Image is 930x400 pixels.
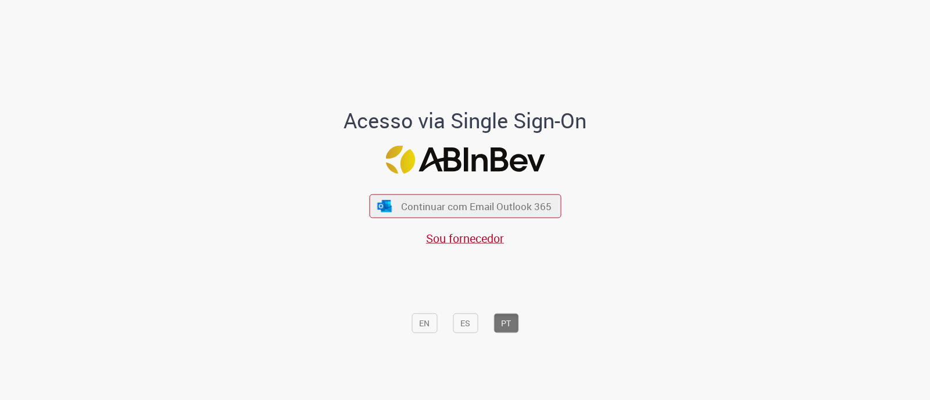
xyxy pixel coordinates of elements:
img: Logo ABInBev [385,146,545,174]
button: EN [412,313,437,333]
button: PT [493,313,518,333]
a: Sou fornecedor [426,230,504,246]
button: ícone Azure/Microsoft 360 Continuar com Email Outlook 365 [369,194,561,218]
img: ícone Azure/Microsoft 360 [377,200,393,212]
span: Continuar com Email Outlook 365 [401,200,552,213]
h1: Acesso via Single Sign-On [304,109,627,132]
button: ES [453,313,478,333]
